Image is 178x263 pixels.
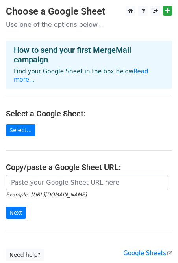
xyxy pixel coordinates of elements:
[6,21,172,29] p: Use one of the options below...
[123,250,172,257] a: Google Sheets
[14,45,164,64] h4: How to send your first MergeMail campaign
[6,162,172,172] h4: Copy/paste a Google Sheet URL:
[6,207,26,219] input: Next
[6,249,44,261] a: Need help?
[14,67,164,84] p: Find your Google Sheet in the box below
[6,6,172,17] h3: Choose a Google Sheet
[14,68,148,83] a: Read more...
[6,192,87,198] small: Example: [URL][DOMAIN_NAME]
[6,109,172,118] h4: Select a Google Sheet:
[6,124,35,136] a: Select...
[6,175,168,190] input: Paste your Google Sheet URL here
